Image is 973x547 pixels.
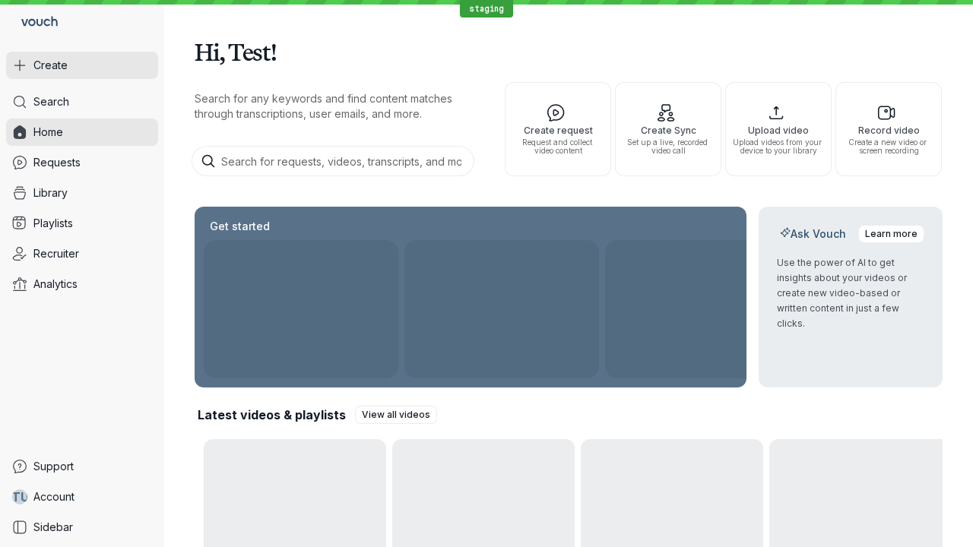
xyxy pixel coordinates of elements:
p: Search for any keywords and find content matches through transcriptions, user emails, and more. [195,91,477,122]
a: TUAccount [6,483,158,511]
button: Record videoCreate a new video or screen recording [835,82,942,176]
a: Search [6,88,158,115]
span: Requests [33,155,81,170]
span: Support [33,459,74,474]
span: Create Sync [622,125,715,135]
a: Learn more [858,225,924,243]
span: Create [33,58,68,73]
input: Search for requests, videos, transcripts, and more... [192,146,474,176]
h1: Hi, Test! [195,30,943,73]
button: Create SyncSet up a live, recorded video call [615,82,721,176]
a: Recruiter [6,240,158,267]
span: View all videos [362,407,430,422]
a: Sidebar [6,514,158,541]
span: Search [33,94,69,109]
a: Support [6,453,158,480]
span: Analytics [33,277,78,292]
h2: Latest videos & playlists [198,406,346,423]
button: Upload videoUpload videos from your device to your library [725,82,832,176]
span: T [11,489,21,504]
span: Record video [842,125,935,135]
a: Analytics [6,270,158,298]
span: Set up a live, recorded video call [622,138,715,155]
span: Account [33,489,74,504]
span: Upload videos from your device to your library [732,138,825,155]
h2: Get started [207,219,273,234]
span: Learn more [865,226,918,242]
span: Request and collect video content [512,138,604,155]
span: Upload video [732,125,825,135]
a: Go to homepage [6,6,64,40]
h2: Ask Vouch [777,226,849,242]
span: U [21,489,29,504]
span: Create a new video or screen recording [842,138,935,155]
button: Create [6,52,158,79]
span: Sidebar [33,520,73,535]
a: Requests [6,149,158,176]
button: Create requestRequest and collect video content [505,82,611,176]
p: Use the power of AI to get insights about your videos or create new video-based or written conten... [777,255,924,331]
span: Create request [512,125,604,135]
a: Library [6,179,158,207]
a: Home [6,119,158,146]
span: Playlists [33,216,73,231]
span: Home [33,125,63,140]
span: Recruiter [33,246,79,261]
a: View all videos [355,406,437,424]
a: Playlists [6,210,158,237]
span: Library [33,185,68,201]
